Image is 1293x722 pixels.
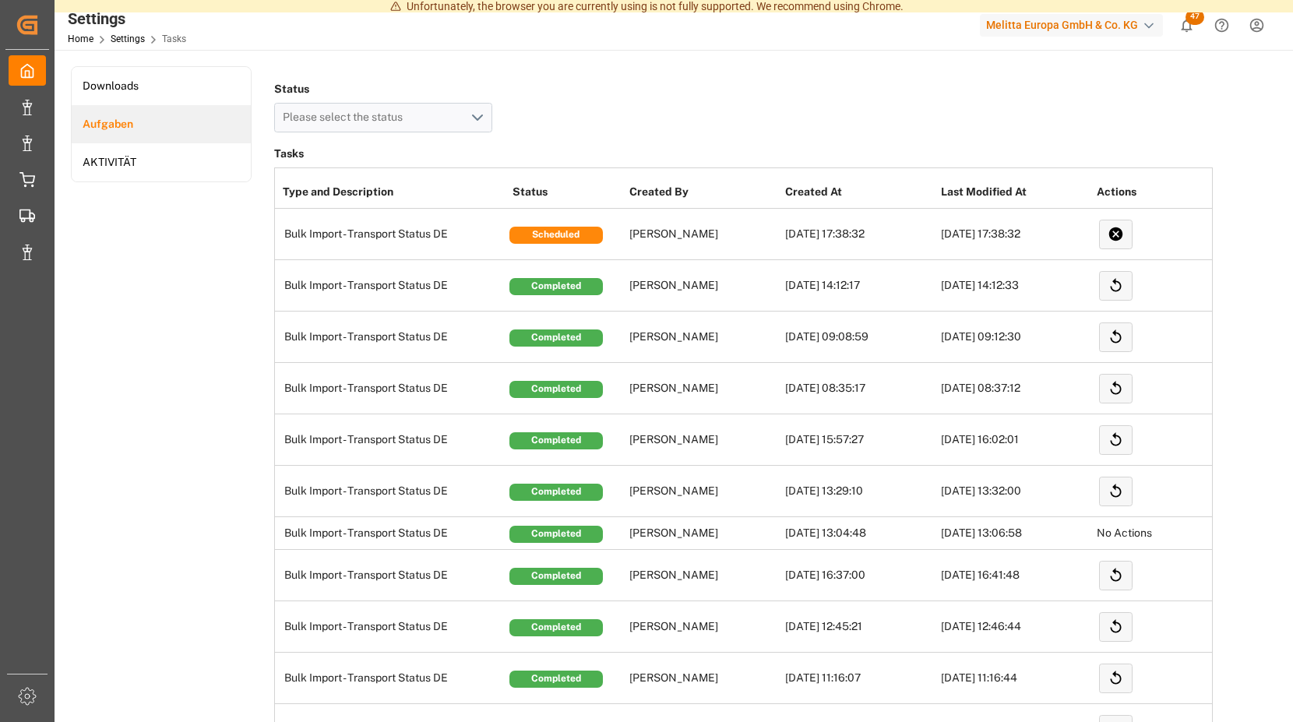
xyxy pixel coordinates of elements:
td: [DATE] 08:35:17 [781,363,937,414]
div: Completed [509,619,603,636]
td: [DATE] 11:16:44 [937,653,1093,704]
div: Completed [509,484,603,501]
th: Actions [1093,176,1249,209]
button: Help Center [1204,8,1239,43]
td: Bulk Import - Transport Status DE [275,312,509,363]
div: Completed [509,568,603,585]
th: Created At [781,176,937,209]
td: [DATE] 13:04:48 [781,517,937,550]
a: AKTIVITÄT [72,143,251,181]
span: 47 [1186,9,1204,25]
td: Bulk Import - Transport Status DE [275,466,509,517]
button: Melitta Europa GmbH & Co. KG [980,10,1169,40]
td: [PERSON_NAME] [625,414,781,466]
td: [PERSON_NAME] [625,601,781,653]
h4: Status [274,78,492,100]
td: [DATE] 08:37:12 [937,363,1093,414]
td: [DATE] 17:38:32 [937,209,1093,260]
td: [DATE] 16:41:48 [937,550,1093,601]
td: Bulk Import - Transport Status DE [275,260,509,312]
td: [DATE] 13:29:10 [781,466,937,517]
td: Bulk Import - Transport Status DE [275,653,509,704]
th: Last Modified At [937,176,1093,209]
div: Melitta Europa GmbH & Co. KG [980,14,1163,37]
div: Completed [509,432,603,449]
td: Bulk Import - Transport Status DE [275,209,509,260]
span: Please select the status [283,111,410,123]
a: Downloads [72,67,251,105]
button: show 47 new notifications [1169,8,1204,43]
td: [PERSON_NAME] [625,466,781,517]
td: [DATE] 14:12:17 [781,260,937,312]
div: Completed [509,526,603,543]
a: Settings [111,33,145,44]
td: Bulk Import - Transport Status DE [275,363,509,414]
div: Settings [68,7,186,30]
td: [DATE] 16:37:00 [781,550,937,601]
td: [DATE] 13:06:58 [937,517,1093,550]
div: Completed [509,329,603,347]
td: [DATE] 12:46:44 [937,601,1093,653]
div: Completed [509,381,603,398]
td: [PERSON_NAME] [625,363,781,414]
div: Completed [509,671,603,688]
td: Bulk Import - Transport Status DE [275,517,509,550]
td: [PERSON_NAME] [625,550,781,601]
th: Status [509,176,625,209]
td: [PERSON_NAME] [625,209,781,260]
div: Scheduled [509,227,603,244]
button: open menu [274,103,492,132]
td: [DATE] 15:57:27 [781,414,937,466]
th: Type and Description [275,176,509,209]
td: [DATE] 09:08:59 [781,312,937,363]
div: Completed [509,278,603,295]
td: [PERSON_NAME] [625,312,781,363]
h3: Tasks [274,143,1213,165]
td: [DATE] 17:38:32 [781,209,937,260]
td: [DATE] 13:32:00 [937,466,1093,517]
td: [DATE] 09:12:30 [937,312,1093,363]
td: [PERSON_NAME] [625,517,781,550]
td: Bulk Import - Transport Status DE [275,550,509,601]
td: [DATE] 16:02:01 [937,414,1093,466]
td: Bulk Import - Transport Status DE [275,601,509,653]
td: [PERSON_NAME] [625,653,781,704]
td: [DATE] 14:12:33 [937,260,1093,312]
span: No Actions [1097,527,1152,539]
td: [DATE] 12:45:21 [781,601,937,653]
td: [DATE] 11:16:07 [781,653,937,704]
td: [PERSON_NAME] [625,260,781,312]
a: Aufgaben [72,105,251,143]
td: Bulk Import - Transport Status DE [275,414,509,466]
th: Created By [625,176,781,209]
a: Home [68,33,93,44]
